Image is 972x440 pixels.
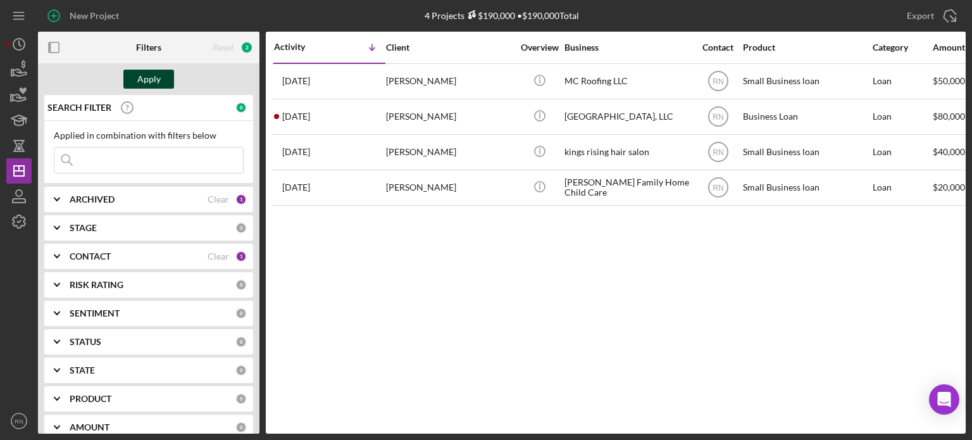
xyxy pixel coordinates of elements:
[235,308,247,319] div: 0
[47,103,111,113] b: SEARCH FILTER
[743,65,869,98] div: Small Business loan
[54,130,244,141] div: Applied in combination with filters below
[933,111,965,122] span: $80,000
[70,337,101,347] b: STATUS
[235,279,247,291] div: 0
[235,365,247,376] div: 0
[70,365,95,375] b: STATE
[70,194,115,204] b: ARCHIVED
[386,42,513,53] div: Client
[282,147,310,157] time: 2025-04-01 04:22
[235,422,247,433] div: 0
[208,194,229,204] div: Clear
[70,251,111,261] b: CONTACT
[386,135,513,169] div: [PERSON_NAME]
[933,75,965,86] span: $50,000
[208,251,229,261] div: Clear
[713,184,723,192] text: RN
[235,251,247,262] div: 1
[713,113,723,122] text: RN
[873,100,931,134] div: Loan
[70,308,120,318] b: SENTIMENT
[929,384,959,415] div: Open Intercom Messenger
[743,100,869,134] div: Business Loan
[894,3,966,28] button: Export
[516,42,563,53] div: Overview
[873,135,931,169] div: Loan
[464,10,515,21] div: $190,000
[136,42,161,53] b: Filters
[743,135,869,169] div: Small Business loan
[694,42,742,53] div: Contact
[873,42,931,53] div: Category
[564,100,691,134] div: [GEOGRAPHIC_DATA], LLC
[873,65,931,98] div: Loan
[213,42,234,53] div: Reset
[15,418,23,425] text: RN
[564,171,691,204] div: [PERSON_NAME] Family Home Child Care
[282,111,310,122] time: 2025-06-04 15:56
[713,148,723,157] text: RN
[907,3,934,28] div: Export
[235,393,247,405] div: 0
[713,77,723,86] text: RN
[386,65,513,98] div: [PERSON_NAME]
[235,222,247,234] div: 0
[70,3,119,28] div: New Project
[235,194,247,205] div: 1
[933,182,965,192] span: $20,000
[235,102,247,113] div: 0
[743,171,869,204] div: Small Business loan
[137,70,161,89] div: Apply
[873,171,931,204] div: Loan
[235,336,247,348] div: 0
[564,65,691,98] div: MC Roofing LLC
[933,146,965,157] span: $40,000
[282,182,310,192] time: 2025-03-26 18:07
[564,135,691,169] div: kings rising hair salon
[70,280,123,290] b: RISK RATING
[70,422,109,432] b: AMOUNT
[743,42,869,53] div: Product
[386,171,513,204] div: [PERSON_NAME]
[282,76,310,86] time: 2025-08-11 19:33
[425,10,579,21] div: 4 Projects • $190,000 Total
[240,41,253,54] div: 2
[70,394,111,404] b: PRODUCT
[386,100,513,134] div: [PERSON_NAME]
[38,3,132,28] button: New Project
[564,42,691,53] div: Business
[70,223,97,233] b: STAGE
[6,408,32,434] button: RN
[274,42,330,52] div: Activity
[123,70,174,89] button: Apply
